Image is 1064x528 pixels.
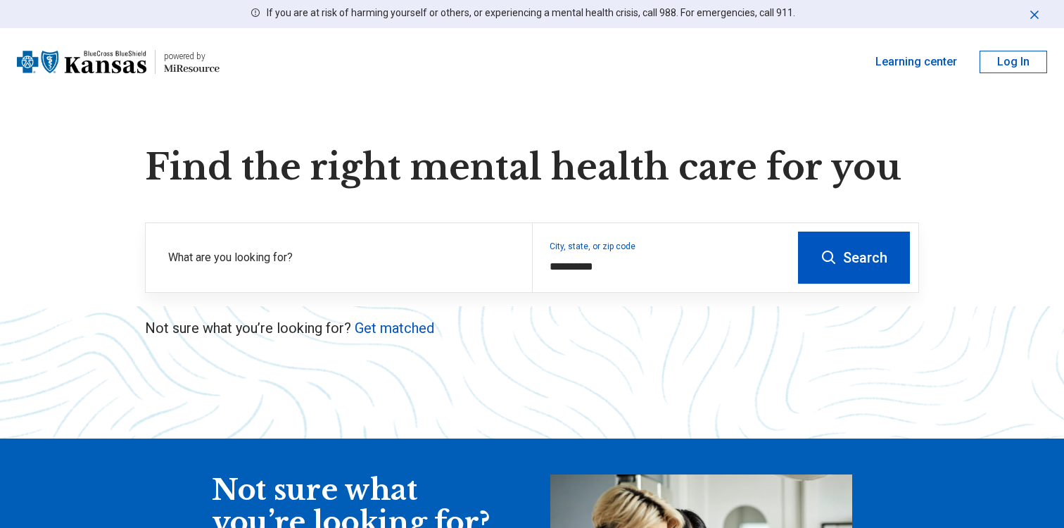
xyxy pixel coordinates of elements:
[875,54,957,70] a: Learning center
[267,6,795,20] p: If you are at risk of harming yourself or others, or experiencing a mental health crisis, call 98...
[798,232,910,284] button: Search
[145,146,919,189] h1: Find the right mental health care for you
[17,45,220,79] a: Blue Cross Blue Shield Kansaspowered by
[355,320,434,337] a: Get matched
[145,318,919,338] p: Not sure what you’re looking for?
[17,45,146,79] img: Blue Cross Blue Shield Kansas
[980,51,1047,73] button: Log In
[1027,6,1041,23] button: Dismiss
[164,50,220,63] div: powered by
[168,249,515,266] label: What are you looking for?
